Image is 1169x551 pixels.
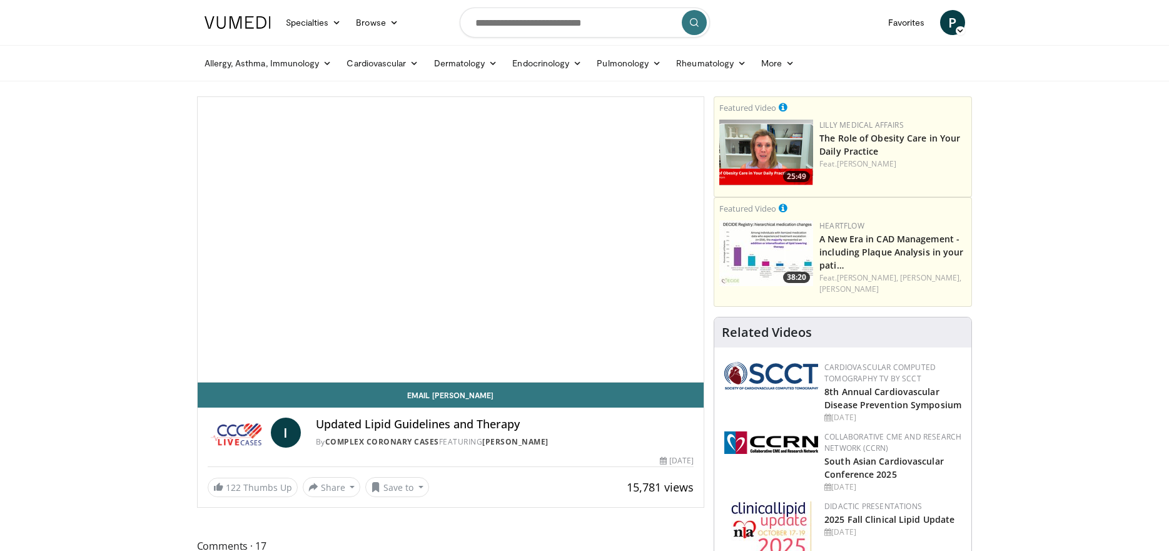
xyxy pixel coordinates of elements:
[505,51,589,76] a: Endocrinology
[198,383,704,408] a: Email [PERSON_NAME]
[719,120,813,185] a: 25:49
[719,220,813,286] img: 738d0e2d-290f-4d89-8861-908fb8b721dc.150x105_q85_crop-smart_upscale.jpg
[325,436,439,447] a: Complex Coronary Cases
[365,477,429,497] button: Save to
[348,10,406,35] a: Browse
[819,233,963,271] a: A New Era in CAD Management - including Plaque Analysis in your pati…
[205,16,271,29] img: VuMedi Logo
[724,431,818,454] img: a04ee3ba-8487-4636-b0fb-5e8d268f3737.png.150x105_q85_autocrop_double_scale_upscale_version-0.2.png
[719,120,813,185] img: e1208b6b-349f-4914-9dd7-f97803bdbf1d.png.150x105_q85_crop-smart_upscale.png
[824,362,936,384] a: Cardiovascular Computed Tomography TV by SCCT
[837,272,898,283] a: [PERSON_NAME],
[824,501,961,512] div: Didactic Presentations
[197,51,340,76] a: Allergy, Asthma, Immunology
[198,97,704,383] video-js: Video Player
[940,10,965,35] a: P
[719,220,813,286] a: 38:20
[482,436,549,447] a: [PERSON_NAME]
[303,477,361,497] button: Share
[819,284,879,294] a: [PERSON_NAME]
[754,51,802,76] a: More
[669,51,754,76] a: Rheumatology
[660,455,694,466] div: [DATE]
[881,10,933,35] a: Favorites
[824,481,961,493] div: [DATE]
[719,203,776,214] small: Featured Video
[824,455,944,480] a: South Asian Cardiovascular Conference 2025
[824,513,954,525] a: 2025 Fall Clinical Lipid Update
[278,10,349,35] a: Specialties
[783,272,810,283] span: 38:20
[824,386,961,411] a: 8th Annual Cardiovascular Disease Prevention Symposium
[824,431,961,453] a: Collaborative CME and Research Network (CCRN)
[824,412,961,423] div: [DATE]
[819,220,864,231] a: Heartflow
[819,132,960,157] a: The Role of Obesity Care in Your Daily Practice
[900,272,961,283] a: [PERSON_NAME],
[208,478,298,497] a: 122 Thumbs Up
[271,418,301,448] a: I
[316,436,694,448] div: By FEATURING
[783,171,810,182] span: 25:49
[819,120,904,130] a: Lilly Medical Affairs
[589,51,669,76] a: Pulmonology
[427,51,505,76] a: Dermatology
[460,8,710,38] input: Search topics, interventions
[824,527,961,538] div: [DATE]
[724,362,818,389] img: 51a70120-4f25-49cc-93a4-67582377e75f.png.150x105_q85_autocrop_double_scale_upscale_version-0.2.png
[837,158,896,169] a: [PERSON_NAME]
[819,158,966,170] div: Feat.
[722,325,812,340] h4: Related Videos
[627,480,694,495] span: 15,781 views
[339,51,426,76] a: Cardiovascular
[208,418,266,448] img: Complex Coronary Cases
[719,102,776,113] small: Featured Video
[316,418,694,431] h4: Updated Lipid Guidelines and Therapy
[819,272,966,295] div: Feat.
[226,481,241,493] span: 122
